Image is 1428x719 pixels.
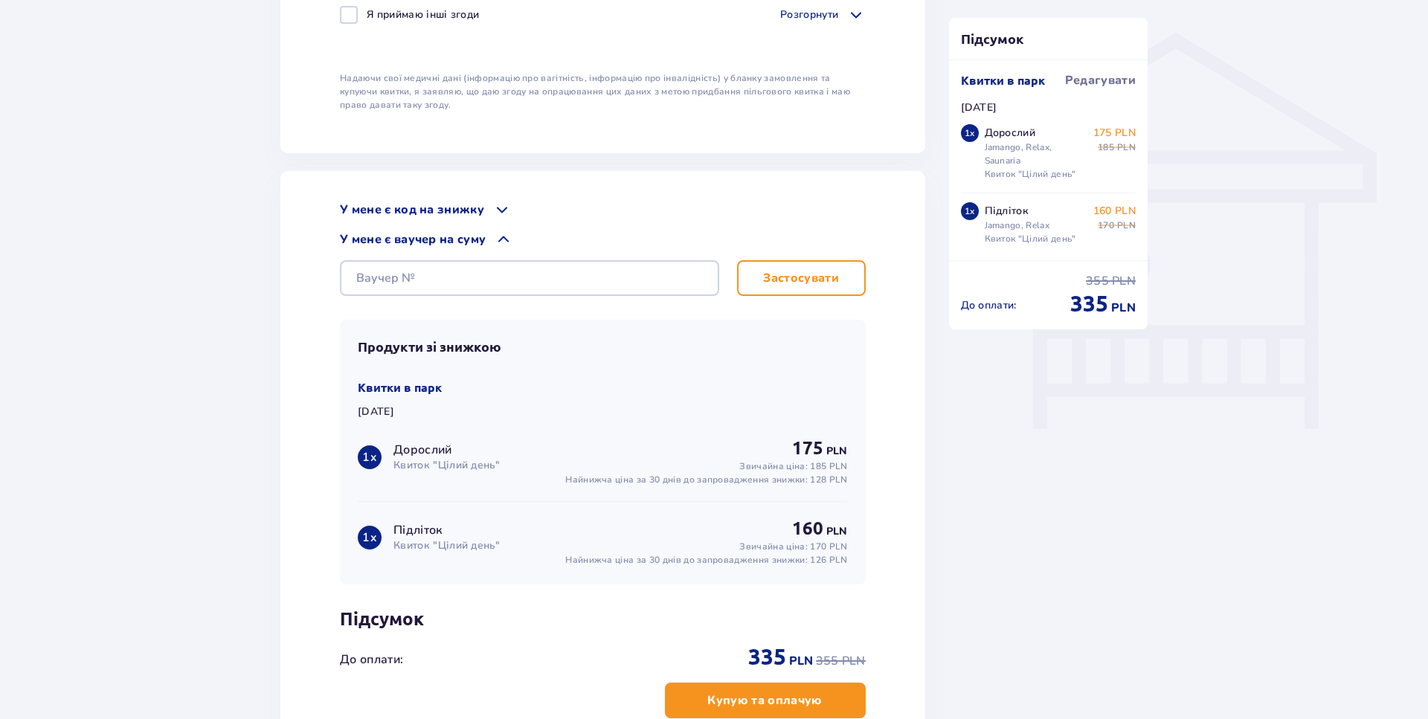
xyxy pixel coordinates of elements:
span: 160 [792,518,823,540]
p: Дорослий [393,442,452,458]
span: PLN [1111,300,1136,316]
p: Jamango, Relax [985,219,1049,232]
input: Ваучер № [340,260,719,296]
p: Звичайна ціна: [739,540,847,553]
p: [DATE] [961,100,997,115]
p: Квиток "Цілий день" [985,167,1076,181]
span: 128 PLN [810,474,847,486]
span: 355 [1086,273,1109,289]
p: Надаючи свої медичні дані (інформацію про вагітність, інформацію про інвалідність) у бланку замов... [340,71,866,112]
p: Підсумок [340,608,866,631]
p: До оплати : [961,298,1017,313]
p: Підсумок [949,30,1148,48]
p: Jamango, Relax, Saunaria [985,141,1087,167]
p: Дорослий [985,126,1036,141]
p: 175 PLN [1093,126,1136,141]
div: 1 x [358,445,382,469]
p: [DATE] [358,404,394,419]
p: Підліток [393,522,443,538]
p: Найнижча ціна за 30 днів до запровадження знижки: [565,473,847,486]
p: Продукти зі знижкою [358,338,501,355]
div: 1 x [961,124,979,142]
span: PLN [1117,141,1136,154]
span: 185 PLN [810,460,847,472]
p: До оплати : [340,651,403,668]
span: 170 [1098,219,1114,232]
span: 355 [816,653,839,669]
p: Найнижча ціна за 30 днів до запровадження знижки: [565,553,847,567]
p: Купую та оплачую [707,692,822,709]
p: Застосувати [763,270,839,286]
button: Купую та оплачую [665,683,866,718]
p: У мене є ваучер на суму [340,231,486,248]
span: PLN [1112,273,1136,289]
button: Застосувати [737,260,866,296]
span: 335 [1070,289,1108,317]
p: Квиток "Цілий день" [393,538,500,553]
span: 175 [792,437,823,460]
span: 126 PLN [810,554,847,566]
span: 185 [1098,141,1114,154]
p: 160 PLN [1093,204,1136,219]
span: PLN [789,653,814,669]
span: Редагувати [1065,72,1136,88]
p: Підліток [985,204,1029,219]
p: Квитки в парк [358,379,442,396]
p: Розгорнути [780,7,838,22]
p: У мене є код на знижку [340,201,484,218]
p: Квитки в парк [961,72,1045,88]
div: 1 x [358,526,382,549]
p: Квиток "Цілий день" [393,458,500,473]
span: 170 PLN [810,541,847,552]
p: Я приймаю інші згоди [367,7,479,22]
p: Звичайна ціна: [739,460,847,473]
span: PLN [826,524,848,539]
span: PLN [1117,219,1136,232]
span: 335 [748,642,786,671]
span: PLN [826,444,848,459]
p: Квиток "Цілий день" [985,232,1076,245]
span: PLN [842,653,866,669]
div: 1 x [961,202,979,220]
